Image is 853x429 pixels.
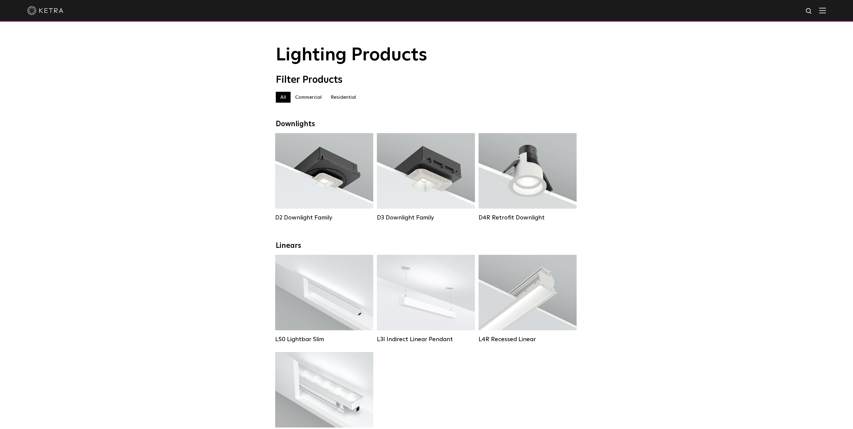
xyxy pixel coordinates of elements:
[805,8,813,15] img: search icon
[276,46,427,64] span: Lighting Products
[275,336,373,343] div: LS0 Lightbar Slim
[377,133,475,221] a: D3 Downlight Family Lumen Output:700 / 900 / 1100Colors:White / Black / Silver / Bronze / Paintab...
[291,92,326,103] label: Commercial
[377,255,475,343] a: L3I Indirect Linear Pendant Lumen Output:400 / 600 / 800 / 1000Housing Colors:White / BlackContro...
[377,214,475,221] div: D3 Downlight Family
[275,255,373,343] a: LS0 Lightbar Slim Lumen Output:200 / 350Colors:White / BlackControl:X96 Controller
[275,133,373,221] a: D2 Downlight Family Lumen Output:1200Colors:White / Black / Gloss Black / Silver / Bronze / Silve...
[479,255,577,343] a: L4R Recessed Linear Lumen Output:400 / 600 / 800 / 1000Colors:White / BlackControl:Lutron Clear C...
[479,214,577,221] div: D4R Retrofit Downlight
[276,74,578,86] div: Filter Products
[326,92,361,103] label: Residential
[276,92,291,103] label: All
[275,214,373,221] div: D2 Downlight Family
[276,120,578,129] div: Downlights
[479,336,577,343] div: L4R Recessed Linear
[276,242,578,250] div: Linears
[819,8,826,13] img: Hamburger%20Nav.svg
[479,133,577,221] a: D4R Retrofit Downlight Lumen Output:800Colors:White / BlackBeam Angles:15° / 25° / 40° / 60°Watta...
[377,336,475,343] div: L3I Indirect Linear Pendant
[27,6,63,15] img: ketra-logo-2019-white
